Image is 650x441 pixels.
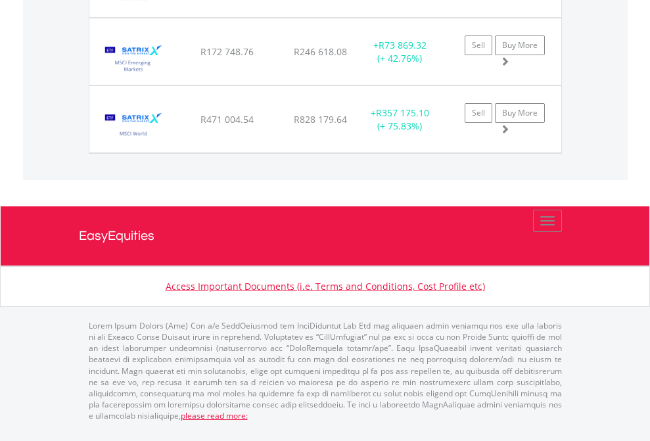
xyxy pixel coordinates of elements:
span: R246 618.08 [294,45,347,58]
a: Sell [465,103,492,123]
a: please read more: [181,410,248,421]
span: R73 869.32 [379,39,427,51]
span: R471 004.54 [200,113,254,126]
a: Buy More [495,103,545,123]
div: + (+ 75.83%) [359,106,441,133]
a: Sell [465,35,492,55]
img: EQU.ZA.STXWDM.png [96,103,172,149]
a: Access Important Documents (i.e. Terms and Conditions, Cost Profile etc) [166,280,485,292]
span: R172 748.76 [200,45,254,58]
div: + (+ 42.76%) [359,39,441,65]
a: EasyEquities [79,206,572,266]
img: EQU.ZA.STXEMG.png [96,35,172,81]
span: R828 179.64 [294,113,347,126]
p: Lorem Ipsum Dolors (Ame) Con a/e SeddOeiusmod tem InciDiduntut Lab Etd mag aliquaen admin veniamq... [89,320,562,421]
a: Buy More [495,35,545,55]
span: R357 175.10 [376,106,429,119]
